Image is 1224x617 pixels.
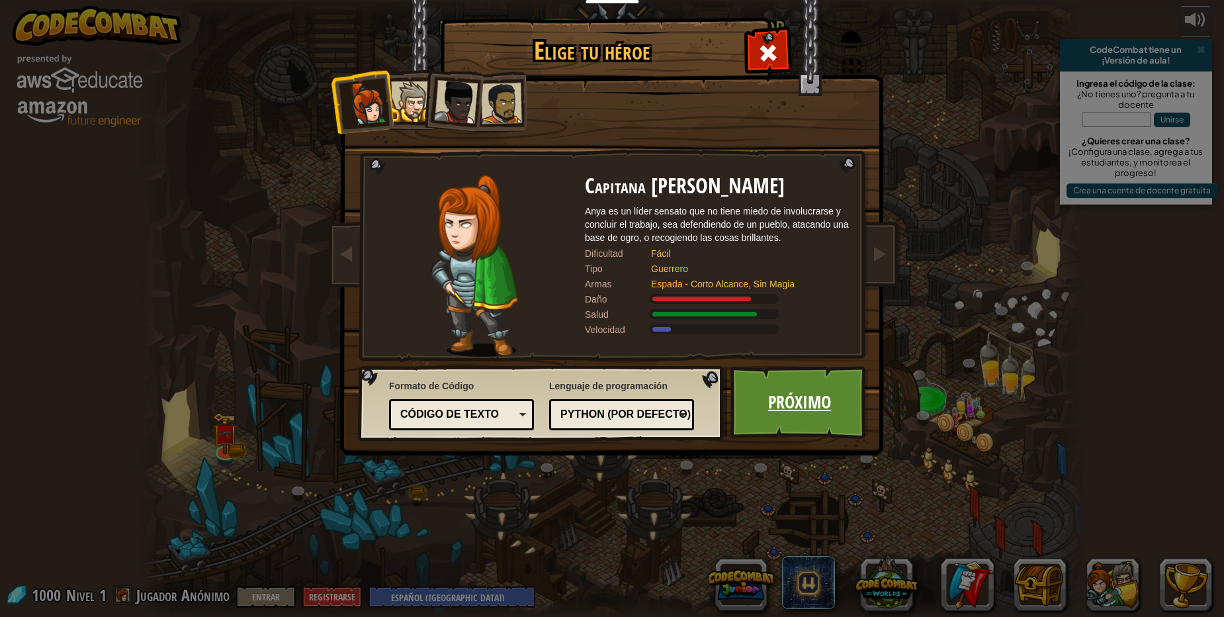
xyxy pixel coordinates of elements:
div: Fácil [651,247,836,260]
div: Python (por Defecto) [560,407,675,422]
div: Se mueve a 6 metros por segundo. [585,323,850,336]
div: Gana 140% de la lista Guerrero salud de la armadura. [585,308,850,321]
div: Código de texto [400,407,515,422]
li: Alejandro el Duelista [466,71,527,132]
h1: Elige tu héroe [443,37,741,65]
div: Espada - Corto Alcance, Sin Magia [651,277,836,291]
span: Lenguaje de programación [549,379,694,393]
a: Próximo [730,366,869,439]
div: Dificultad [585,247,651,260]
span: Formato de Código [389,379,534,393]
div: Tipo [585,262,651,275]
h2: Capitana [PERSON_NAME] [585,175,850,198]
img: captain-pose.png [431,175,517,357]
img: language-selector-background.png [358,366,727,442]
div: Salud [585,308,651,321]
div: Daño [585,293,651,306]
div: Velocidad [585,323,651,336]
div: Ofertas 120% de la lista Guerrero daño de arma. [585,293,850,306]
li: Dama Ida Solo Corazón [419,67,484,132]
div: Guerrero [651,262,836,275]
div: Anya es un líder sensato que no tiene miedo de involucrarse y concluir el trabajo, sea defendiend... [585,205,850,244]
li: Capitana Anya Weston [329,69,394,134]
li: Señor Tharin Puñotrueno [377,70,437,130]
div: Armas [585,277,651,291]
